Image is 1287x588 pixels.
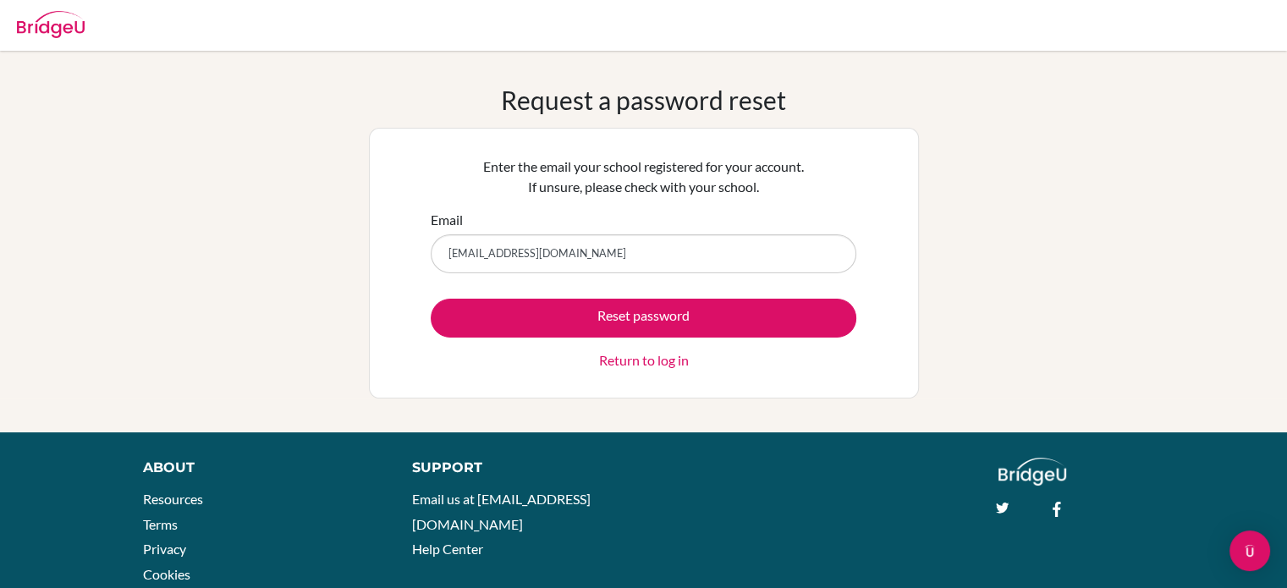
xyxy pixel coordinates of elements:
button: Reset password [431,299,856,338]
div: About [143,458,374,478]
a: Resources [143,491,203,507]
a: Return to log in [599,350,689,371]
a: Help Center [412,541,483,557]
img: Bridge-U [17,11,85,38]
label: Email [431,210,463,230]
a: Privacy [143,541,186,557]
a: Cookies [143,566,190,582]
a: Email us at [EMAIL_ADDRESS][DOMAIN_NAME] [412,491,591,532]
img: logo_white@2x-f4f0deed5e89b7ecb1c2cc34c3e3d731f90f0f143d5ea2071677605dd97b5244.png [998,458,1067,486]
div: Support [412,458,625,478]
a: Terms [143,516,178,532]
div: Open Intercom Messenger [1229,530,1270,571]
h1: Request a password reset [501,85,786,115]
p: Enter the email your school registered for your account. If unsure, please check with your school. [431,157,856,197]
